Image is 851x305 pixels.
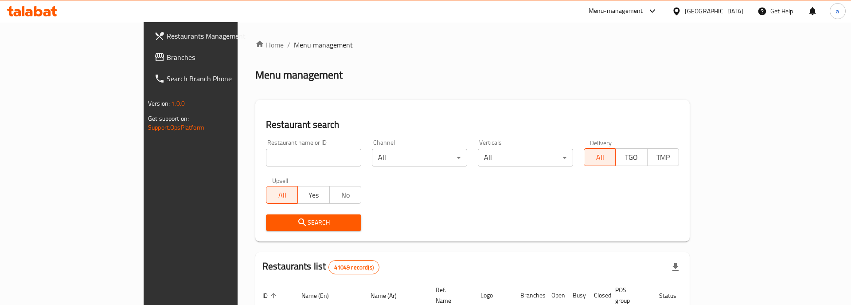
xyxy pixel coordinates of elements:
div: Total records count [328,260,379,274]
span: Branches [167,52,279,63]
span: TGO [619,151,644,164]
div: All [478,149,573,166]
span: Restaurants Management [167,31,279,41]
button: TMP [647,148,679,166]
span: ID [262,290,279,301]
h2: Restaurant search [266,118,679,131]
label: Delivery [590,139,612,146]
a: Search Branch Phone [147,68,286,89]
button: TGO [615,148,647,166]
button: All [584,148,616,166]
span: Name (Ar) [371,290,408,301]
div: All [372,149,467,166]
a: Restaurants Management [147,25,286,47]
span: Search [273,217,354,228]
span: Version: [148,98,170,109]
span: Get support on: [148,113,189,124]
div: [GEOGRAPHIC_DATA] [685,6,743,16]
div: Menu-management [589,6,643,16]
span: 41049 record(s) [329,263,379,272]
button: No [329,186,361,204]
span: TMP [651,151,675,164]
button: Yes [297,186,329,204]
span: Menu management [294,40,353,50]
span: Status [659,290,688,301]
span: Name (En) [301,290,340,301]
label: Upsell [272,177,289,183]
span: All [270,189,294,202]
h2: Restaurants list [262,260,379,274]
input: Search for restaurant name or ID.. [266,149,361,166]
nav: breadcrumb [255,40,690,50]
div: Export file [665,257,686,278]
span: All [588,151,612,164]
a: Support.OpsPlatform [148,122,204,133]
span: 1.0.0 [171,98,185,109]
span: No [333,189,358,202]
button: All [266,186,298,204]
a: Branches [147,47,286,68]
li: / [287,40,290,50]
button: Search [266,214,361,231]
span: a [836,6,839,16]
span: Search Branch Phone [167,73,279,84]
span: Yes [301,189,326,202]
h2: Menu management [255,68,343,82]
